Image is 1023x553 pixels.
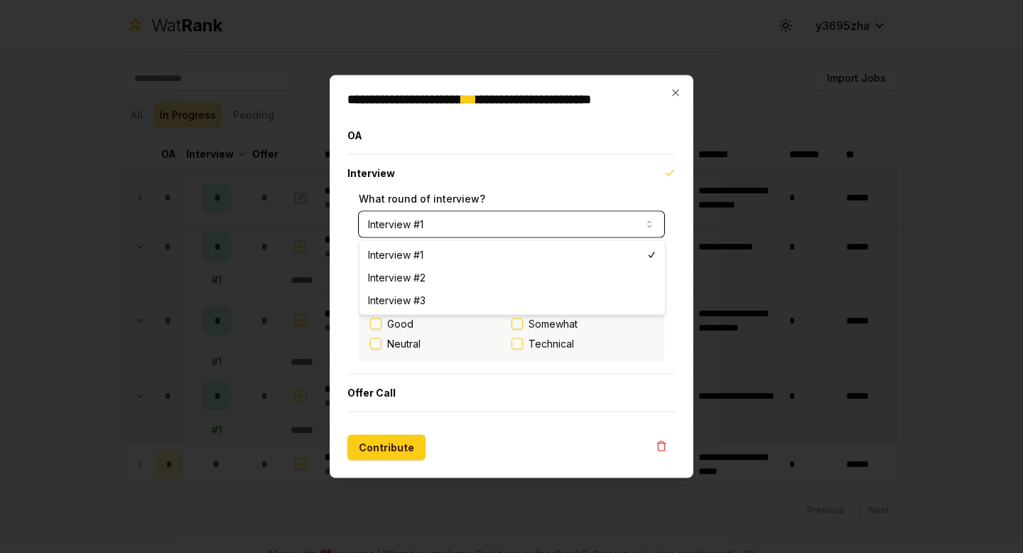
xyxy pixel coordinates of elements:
div: Interview [347,192,676,374]
label: Good [387,317,413,331]
button: Interview [347,155,676,192]
span: Interview #3 [368,294,426,308]
label: What round of interview? [359,193,485,205]
label: Neutral [387,337,421,351]
span: Interview #1 [368,248,423,262]
button: OA [347,117,676,154]
button: Offer Call [347,375,676,412]
span: Interview #2 [368,271,426,285]
span: Somewhat [529,317,578,331]
span: Technical [529,337,574,351]
button: Contribute [347,435,426,461]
